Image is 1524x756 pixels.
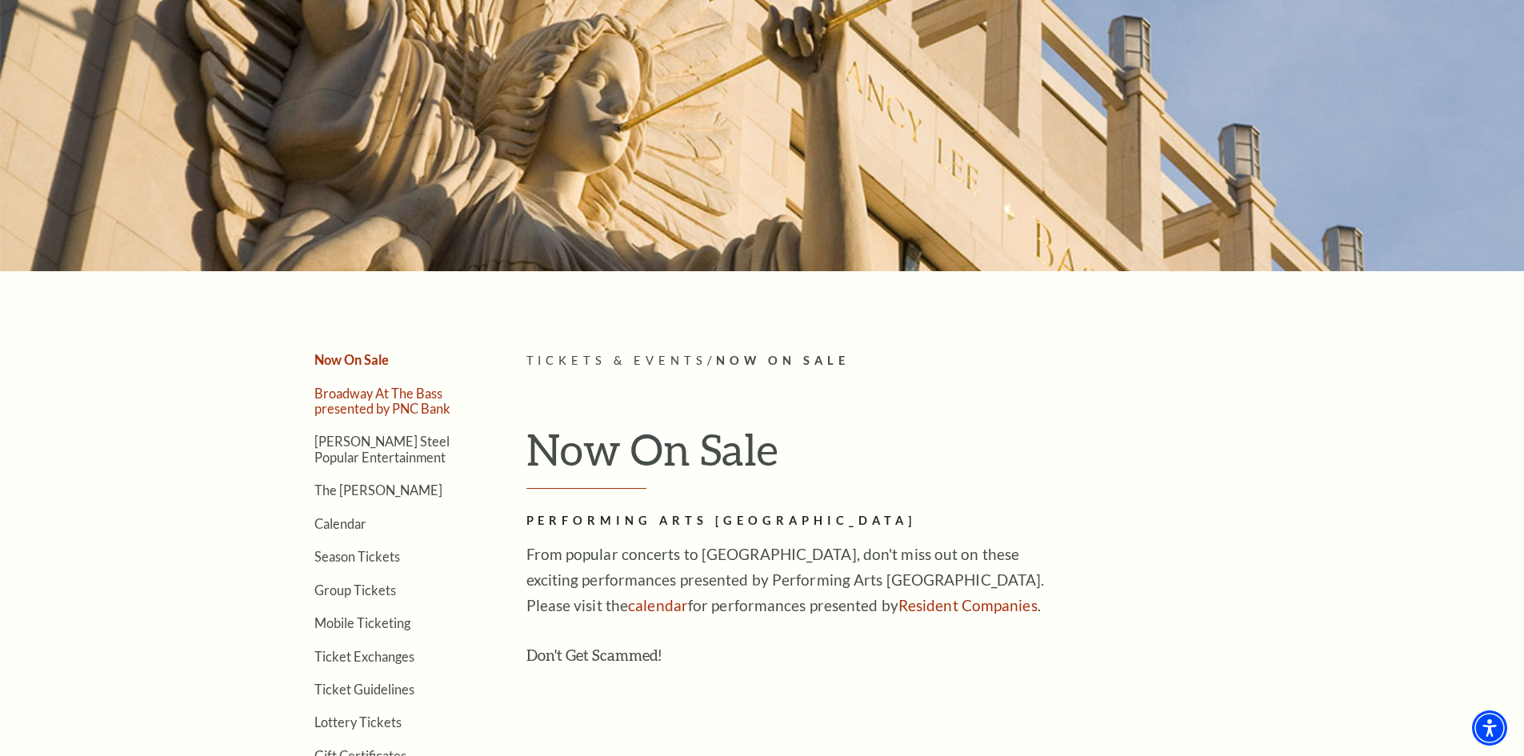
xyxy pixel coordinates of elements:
a: The [PERSON_NAME] [314,482,442,498]
a: Ticket Guidelines [314,682,414,697]
span: Tickets & Events [526,354,708,367]
h2: Performing Arts [GEOGRAPHIC_DATA] [526,511,1046,531]
a: Now On Sale [314,352,389,367]
p: From popular concerts to [GEOGRAPHIC_DATA], don't miss out on these exciting performances present... [526,542,1046,618]
div: Accessibility Menu [1472,710,1507,746]
a: Lottery Tickets [314,714,402,730]
span: Now On Sale [716,354,850,367]
a: Broadway At The Bass presented by PNC Bank [314,386,450,416]
a: [PERSON_NAME] Steel Popular Entertainment [314,434,450,464]
a: Ticket Exchanges [314,649,414,664]
h1: Now On Sale [526,423,1258,489]
a: Mobile Ticketing [314,615,410,630]
a: Resident Companies [898,596,1038,614]
a: Season Tickets [314,549,400,564]
a: Calendar [314,516,366,531]
p: / [526,351,1258,371]
a: Group Tickets [314,582,396,598]
h3: Don't Get Scammed! [526,642,1046,668]
a: calendar [628,596,688,614]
